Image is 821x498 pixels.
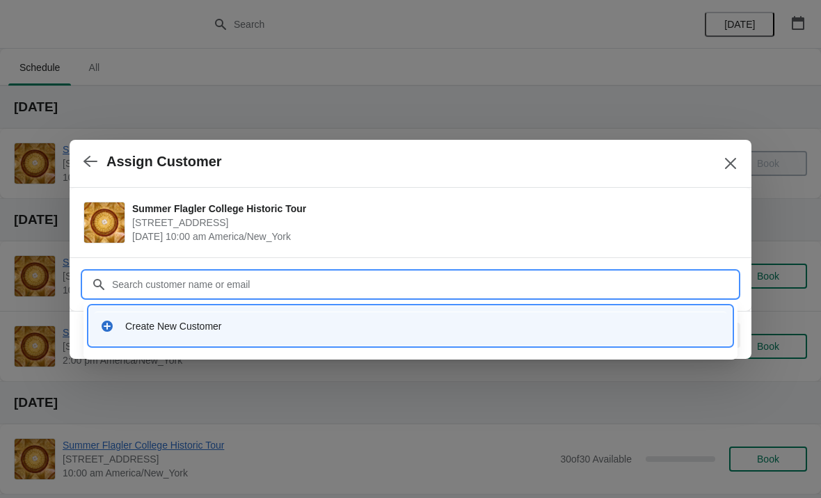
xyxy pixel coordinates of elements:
span: [STREET_ADDRESS] [132,216,731,230]
button: Close [718,151,743,176]
div: Create New Customer [125,319,721,333]
input: Search customer name or email [111,272,738,297]
span: Summer Flagler College Historic Tour [132,202,731,216]
span: [DATE] 10:00 am America/New_York [132,230,731,243]
h2: Assign Customer [106,154,222,170]
img: Summer Flagler College Historic Tour | 74 King Street, St. Augustine, FL, USA | September 16 | 10... [84,202,125,243]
